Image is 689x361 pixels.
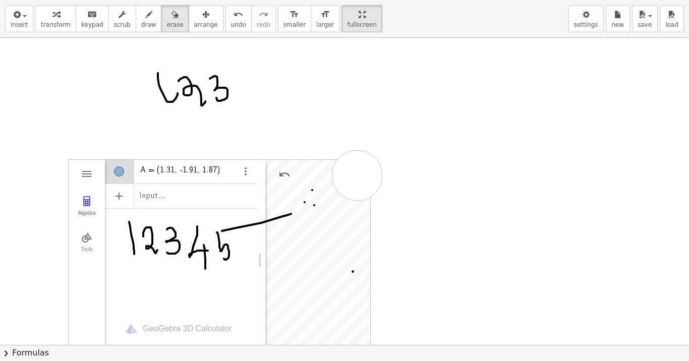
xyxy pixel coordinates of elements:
button: arrange [189,5,223,32]
button: load [660,5,684,32]
button: format_sizesmaller [278,5,311,32]
i: format_size [290,9,299,21]
span: keypad [81,21,103,28]
span: new [611,21,624,28]
button: fullscreen [341,5,382,32]
i: redo [259,9,268,21]
span: larger [316,21,334,28]
i: format_size [320,9,330,21]
span: erase [166,21,183,28]
button: insert [5,5,33,32]
span: fullscreen [347,21,376,28]
button: scrub [108,5,136,32]
span: save [638,21,652,28]
button: erase [161,5,189,32]
span: settings [574,21,598,28]
i: keyboard [87,9,97,21]
span: smaller [283,21,306,28]
span: undo [231,21,246,28]
button: draw [136,5,162,32]
span: scrub [114,21,131,28]
span: arrange [194,21,218,28]
span: draw [141,21,156,28]
button: undoundo [225,5,252,32]
i: undo [234,9,243,21]
span: insert [11,21,28,28]
button: save [632,5,658,32]
button: keyboardkeypad [76,5,109,32]
span: redo [257,21,270,28]
button: new [606,5,630,32]
span: transform [41,21,71,28]
button: format_sizelarger [311,5,339,32]
button: transform [35,5,76,32]
button: settings [568,5,604,32]
span: load [665,21,678,28]
button: redoredo [251,5,276,32]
